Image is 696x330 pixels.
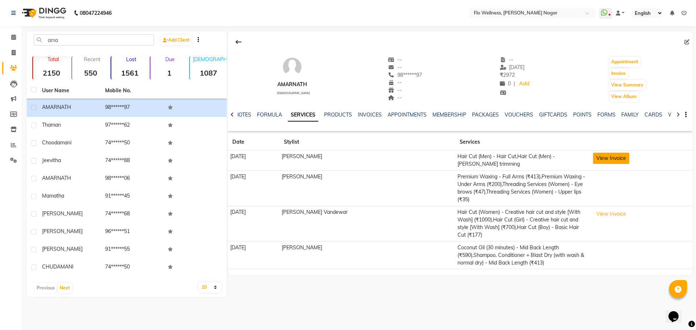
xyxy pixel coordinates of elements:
button: Invoice [609,68,627,79]
button: Next [58,283,72,293]
p: Lost [114,56,148,63]
td: Coconut Oil (30 minutes) - Mid Back Length (₹590),Shampoo, Conditioner + Blast Dry (with wash & n... [455,241,591,269]
span: -- [388,79,402,86]
td: [PERSON_NAME] Vandewar [279,206,455,241]
a: APPOINTMENTS [388,111,427,118]
a: SERVICES [288,109,318,122]
button: View Invoice [593,153,629,164]
a: FORMULA [257,111,282,118]
td: Hair Cut (Men) - Hair Cut,Hair Cut (Men) - [PERSON_NAME] trimming [455,151,591,171]
span: AMARNATH [42,175,71,181]
strong: 2150 [33,68,70,77]
span: thaman [42,122,61,128]
span: -- [388,56,402,63]
td: [DATE] [228,170,279,206]
td: [DATE] [228,206,279,241]
p: Total [36,56,70,63]
td: [DATE] [228,151,279,171]
th: Mobile No. [101,82,164,99]
a: CARDS [645,111,662,118]
p: Due [152,56,187,63]
input: Search by Name/Mobile/Email/Code [34,34,154,46]
span: -- [500,56,514,63]
span: AMARNATH [42,104,71,110]
span: ₹ [500,72,503,78]
span: 2972 [500,72,515,78]
a: FORMS [597,111,616,118]
img: avatar [281,56,303,78]
a: NOTES [235,111,251,118]
strong: 1 [150,68,187,77]
span: jeevitha [42,157,61,164]
div: Back to Client [231,35,246,49]
p: Recent [75,56,109,63]
strong: 550 [72,68,109,77]
td: [PERSON_NAME] [279,151,455,171]
td: [PERSON_NAME] [279,170,455,206]
th: Services [455,134,591,151]
a: PRODUCTS [324,111,352,118]
a: Add [518,79,531,89]
span: -- [388,64,402,71]
a: GIFTCARDS [539,111,567,118]
a: POINTS [573,111,592,118]
strong: 1087 [190,68,227,77]
button: View Summary [609,80,645,90]
span: [DATE] [500,64,525,71]
button: Appointment [609,57,640,67]
span: [PERSON_NAME] [42,228,83,234]
a: WALLET [668,111,689,118]
td: Premium Waxing - Full Arms (₹413),Premium Waxing - Under Arms (₹200),Threading Services (Women) -... [455,170,591,206]
button: View Album [609,92,638,102]
span: [PERSON_NAME] [42,210,83,217]
span: 0 [500,80,511,87]
td: [PERSON_NAME] [279,241,455,269]
span: | [514,80,515,88]
th: User Name [38,82,101,99]
p: [DEMOGRAPHIC_DATA] [193,56,227,63]
td: [DATE] [228,241,279,269]
th: Stylist [279,134,455,151]
img: logo [18,3,68,23]
button: View Invoice [593,208,629,220]
iframe: chat widget [666,301,689,323]
td: Hair Cut (Women) - Creative hair cut and style [With Wash] (₹1000),Hair Cut (Girl) - Creative hai... [455,206,591,241]
strong: 1561 [111,68,148,77]
a: Add Client [161,35,191,45]
b: 08047224946 [80,3,112,23]
span: choodamani [42,139,71,146]
a: INVOICES [358,111,382,118]
div: AMARNATH [274,81,310,88]
a: PACKAGES [472,111,499,118]
a: VOUCHERS [505,111,533,118]
span: -- [388,87,402,93]
span: [DEMOGRAPHIC_DATA] [277,91,310,95]
span: Mamatha [42,192,64,199]
span: CHUDAMANI [42,263,74,270]
a: FAMILY [621,111,639,118]
span: -- [388,94,402,101]
span: [PERSON_NAME] [42,246,83,252]
a: MEMBERSHIP [432,111,466,118]
th: Date [228,134,279,151]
